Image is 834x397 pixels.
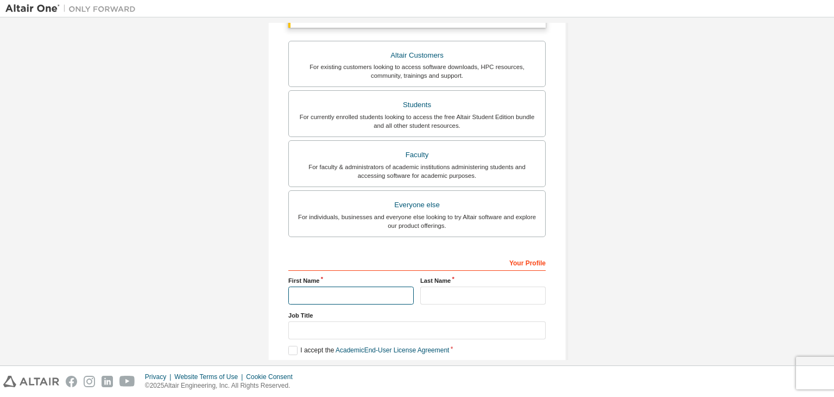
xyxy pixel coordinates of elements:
div: Students [295,97,539,113]
label: Last Name [420,276,546,285]
img: facebook.svg [66,376,77,387]
div: For existing customers looking to access software downloads, HPC resources, community, trainings ... [295,63,539,80]
div: Everyone else [295,197,539,213]
p: © 2025 Altair Engineering, Inc. All Rights Reserved. [145,381,299,390]
div: For currently enrolled students looking to access the free Altair Student Edition bundle and all ... [295,113,539,130]
div: Cookie Consent [246,373,299,381]
div: Faculty [295,147,539,163]
label: First Name [288,276,414,285]
img: youtube.svg [119,376,135,387]
div: For individuals, businesses and everyone else looking to try Altair software and explore our prod... [295,213,539,230]
div: Altair Customers [295,48,539,63]
a: Academic End-User License Agreement [336,346,449,354]
div: Website Terms of Use [174,373,246,381]
img: instagram.svg [84,376,95,387]
img: altair_logo.svg [3,376,59,387]
label: Job Title [288,311,546,320]
div: For faculty & administrators of academic institutions administering students and accessing softwa... [295,163,539,180]
img: Altair One [5,3,141,14]
div: Your Profile [288,253,546,271]
img: linkedin.svg [102,376,113,387]
div: Privacy [145,373,174,381]
label: I accept the [288,346,449,355]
